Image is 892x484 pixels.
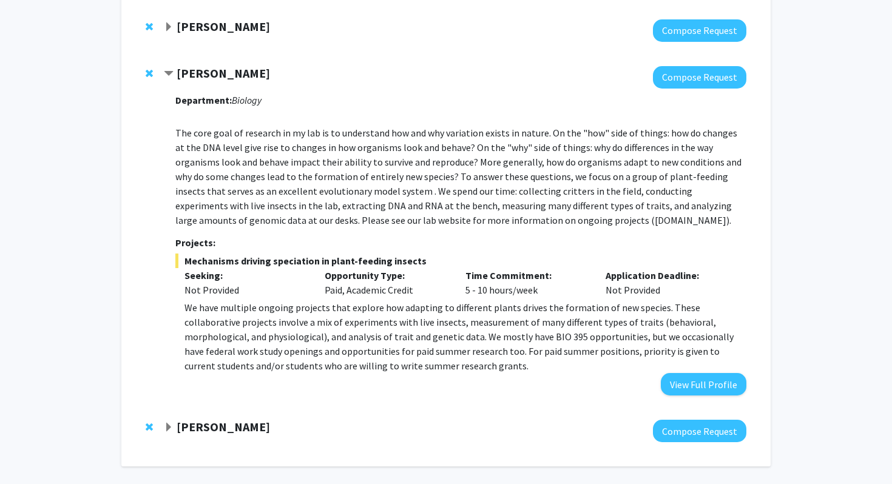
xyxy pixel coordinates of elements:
[184,300,746,373] p: We have multiple ongoing projects that explore how adapting to different plants drives the format...
[653,66,746,89] button: Compose Request to Catherine Linnen
[325,268,447,283] p: Opportunity Type:
[661,373,746,395] button: View Full Profile
[316,268,456,297] div: Paid, Academic Credit
[164,423,174,432] span: Expand David McLetchie Bookmark
[184,268,307,283] p: Seeking:
[456,268,597,297] div: 5 - 10 hours/week
[653,420,746,442] button: Compose Request to David McLetchie
[164,69,174,79] span: Contract Catherine Linnen Bookmark
[177,66,270,81] strong: [PERSON_NAME]
[146,22,153,32] span: Remove Sybil Gotsch from bookmarks
[184,283,307,297] div: Not Provided
[177,19,270,34] strong: [PERSON_NAME]
[175,94,232,106] strong: Department:
[175,254,746,268] span: Mechanisms driving speciation in plant-feeding insects
[164,22,174,32] span: Expand Sybil Gotsch Bookmark
[9,429,52,475] iframe: Chat
[146,69,153,78] span: Remove Catherine Linnen from bookmarks
[232,94,262,106] i: Biology
[175,126,746,227] p: The core goal of research in my lab is to understand how and why variation exists in nature. On t...
[175,237,215,249] strong: Projects:
[146,422,153,432] span: Remove David McLetchie from bookmarks
[465,268,588,283] p: Time Commitment:
[177,419,270,434] strong: [PERSON_NAME]
[606,268,728,283] p: Application Deadline:
[653,19,746,42] button: Compose Request to Sybil Gotsch
[596,268,737,297] div: Not Provided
